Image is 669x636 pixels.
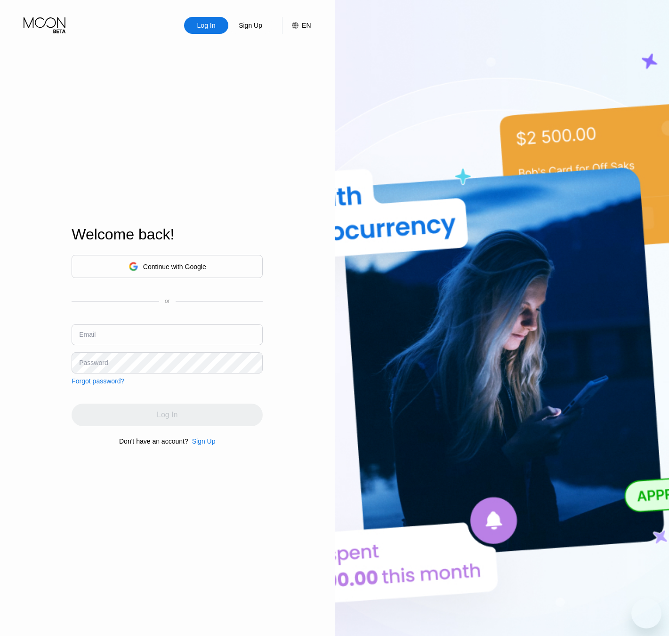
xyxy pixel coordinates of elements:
div: Sign Up [192,437,216,445]
div: Password [79,359,108,366]
div: Email [79,331,96,338]
div: Sign Up [238,21,263,30]
div: Sign Up [188,437,216,445]
div: Log In [184,17,228,34]
div: Don't have an account? [119,437,188,445]
div: Continue with Google [72,255,263,278]
div: EN [282,17,311,34]
div: or [165,298,170,304]
div: Log In [196,21,217,30]
div: EN [302,22,311,29]
div: Forgot password? [72,377,124,385]
div: Continue with Google [143,263,206,270]
div: Welcome back! [72,226,263,243]
iframe: Button to launch messaging window [631,598,661,628]
div: Sign Up [228,17,273,34]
